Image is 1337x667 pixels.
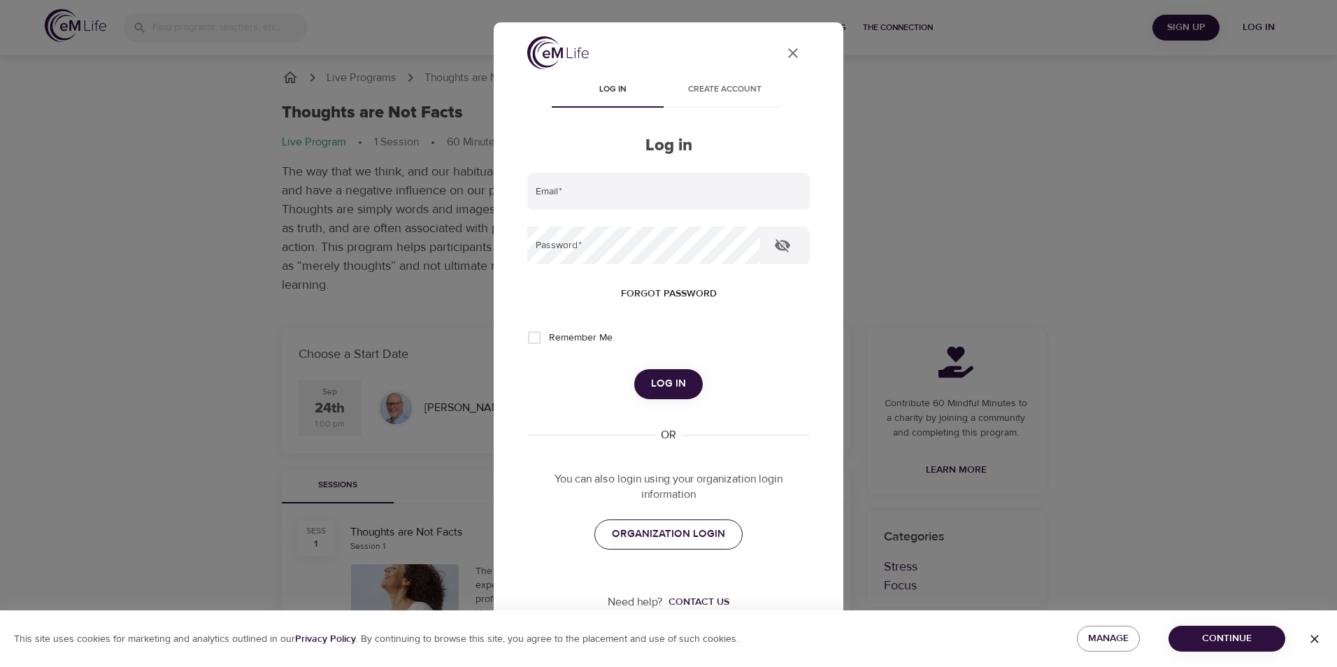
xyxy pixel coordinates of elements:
div: Contact us [668,595,729,609]
div: disabled tabs example [527,74,810,108]
span: Continue [1180,630,1274,647]
div: OR [655,427,682,443]
p: Need help? [608,594,663,610]
span: Forgot password [621,285,717,303]
span: ORGANIZATION LOGIN [612,525,725,543]
span: Manage [1088,630,1129,647]
b: Privacy Policy [295,633,356,645]
span: Remember Me [549,331,613,345]
span: Log in [565,83,660,97]
img: logo [527,36,589,69]
a: Contact us [663,595,729,609]
button: Log in [634,369,703,399]
button: close [776,36,810,70]
span: Log in [651,375,686,393]
p: You can also login using your organization login information [527,471,810,503]
h2: Log in [527,136,810,156]
button: Forgot password [615,281,722,307]
span: Create account [677,83,772,97]
a: ORGANIZATION LOGIN [594,519,743,549]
